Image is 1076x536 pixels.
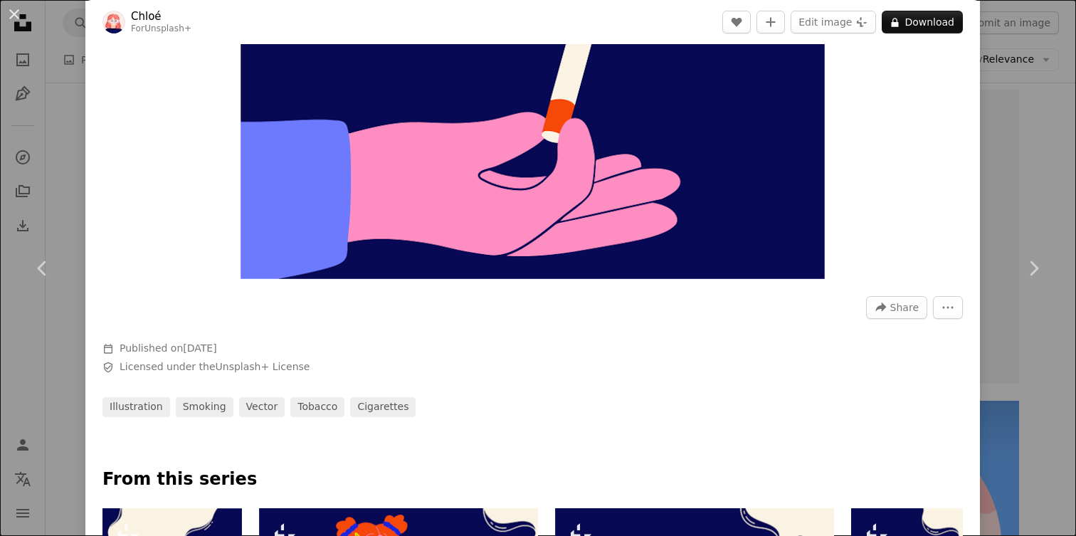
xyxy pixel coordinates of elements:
button: Like [722,11,751,33]
button: More Actions [933,296,963,319]
span: Licensed under the [120,360,310,374]
img: Go to Chloé's profile [102,11,125,33]
p: From this series [102,468,963,491]
span: Share [890,297,919,318]
a: Unsplash+ License [216,361,310,372]
button: Edit image [791,11,876,33]
a: Next [991,200,1076,337]
a: cigarettes [350,397,416,417]
button: Share this image [866,296,927,319]
button: Download [882,11,963,33]
button: Add to Collection [756,11,785,33]
span: Published on [120,342,217,354]
div: For [131,23,191,35]
a: smoking [176,397,233,417]
a: Chloé [131,9,191,23]
a: illustration [102,397,170,417]
a: tobacco [290,397,344,417]
a: Unsplash+ [144,23,191,33]
a: vector [239,397,285,417]
time: May 25, 2025 at 11:27:18 PM GMT+5:30 [183,342,216,354]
